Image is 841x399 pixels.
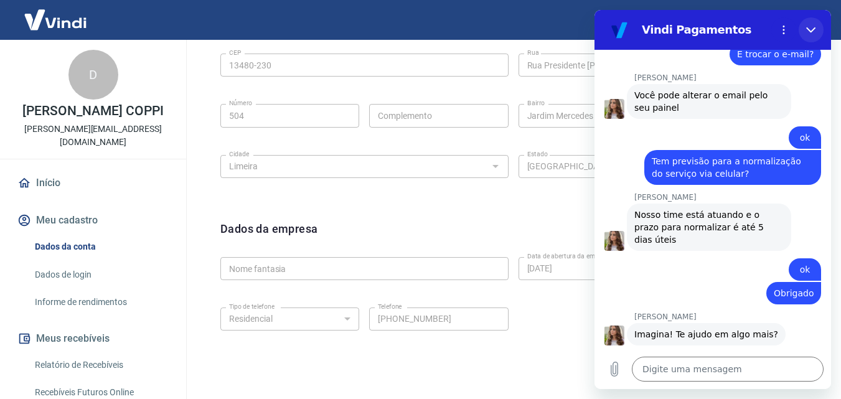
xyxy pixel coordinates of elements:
[527,98,545,108] label: Bairro
[229,149,249,159] label: Cidade
[519,257,776,280] input: DD/MM/YYYY
[15,325,171,352] button: Meus recebíveis
[781,9,826,32] button: Sair
[220,220,317,252] h6: Dados da empresa
[15,207,171,234] button: Meu cadastro
[527,251,611,261] label: Data de abertura da empresa
[22,105,163,118] p: [PERSON_NAME] COPPI
[224,159,484,174] input: Digite aqui algumas palavras para buscar a cidade
[15,169,171,197] a: Início
[30,289,171,315] a: Informe de rendimentos
[378,302,402,311] label: Telefone
[527,149,548,159] label: Estado
[30,262,171,288] a: Dados de login
[10,123,176,149] p: [PERSON_NAME][EMAIL_ADDRESS][DOMAIN_NAME]
[30,234,171,260] a: Dados da conta
[30,352,171,378] a: Relatório de Recebíveis
[68,50,118,100] div: D
[594,10,831,389] iframe: Janela de mensagens
[229,48,241,57] label: CEP
[527,48,539,57] label: Rua
[229,98,252,108] label: Número
[229,302,275,311] label: Tipo de telefone
[15,1,96,39] img: Vindi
